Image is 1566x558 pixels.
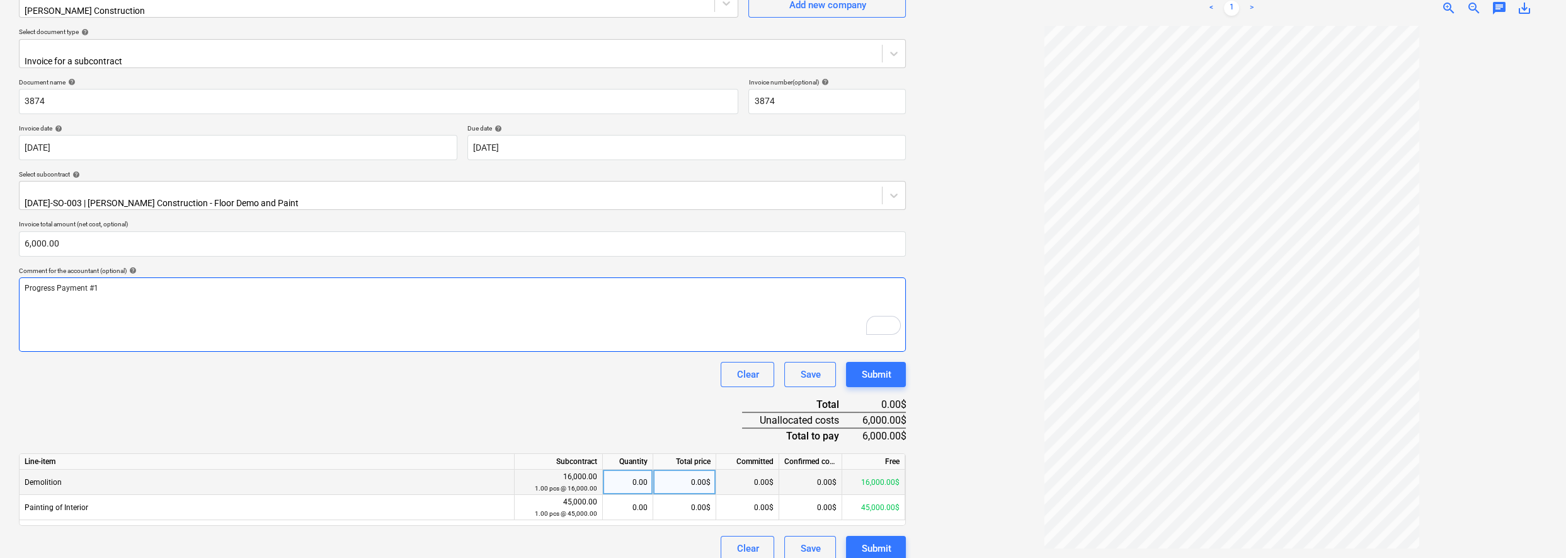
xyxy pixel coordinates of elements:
[535,510,597,517] small: 1.00 pcs @ 45,000.00
[1466,1,1482,16] span: zoom_out
[859,428,906,443] div: 6,000.00$
[779,495,842,520] div: 0.00$
[52,125,62,132] span: help
[716,454,779,470] div: Committed
[66,78,76,86] span: help
[19,267,906,275] div: Comment for the accountant (optional)
[25,478,62,487] span: Demolition
[779,470,842,495] div: 0.00$
[1204,1,1219,16] a: Previous page
[20,454,515,470] div: Line-item
[79,28,89,36] span: help
[748,78,906,86] div: Invoice number (optional)
[716,495,779,520] div: 0.00$
[653,454,716,470] div: Total price
[25,56,500,66] div: Invoice for a subcontract
[70,171,80,178] span: help
[861,540,891,557] div: Submit
[19,78,738,86] div: Document name
[1244,1,1259,16] a: Next page
[818,78,828,86] span: help
[1503,497,1566,558] iframe: Chat Widget
[861,366,891,383] div: Submit
[492,125,502,132] span: help
[742,428,859,443] div: Total to pay
[1517,1,1532,16] span: save_alt
[520,471,597,494] div: 16,000.00
[653,470,716,495] div: 0.00$
[515,454,603,470] div: Subcontract
[19,170,906,178] div: Select subcontract
[19,220,906,231] p: Invoice total amount (net cost, optional)
[842,470,905,495] div: 16,000.00$
[716,470,779,495] div: 0.00$
[535,485,597,492] small: 1.00 pcs @ 16,000.00
[19,277,906,352] div: To enrich screen reader interactions, please activate Accessibility in Grammarly extension settings
[19,135,457,160] input: Invoice date not specified
[520,496,597,520] div: 45,000.00
[742,397,859,412] div: Total
[736,366,758,383] div: Clear
[653,495,716,520] div: 0.00$
[25,503,88,512] span: Painting of Interior
[1224,1,1239,16] a: Page 1 is your current page
[736,540,758,557] div: Clear
[608,495,648,520] div: 0.00
[800,540,820,557] div: Save
[19,124,457,132] div: Invoice date
[779,454,842,470] div: Confirmed costs
[608,470,648,495] div: 0.00
[859,412,906,428] div: 6,000.00$
[842,495,905,520] div: 45,000.00$
[127,267,137,274] span: help
[467,135,906,160] input: Due date not specified
[800,366,820,383] div: Save
[1441,1,1456,16] span: zoom_in
[25,198,588,208] div: [DATE]-SO-003 | [PERSON_NAME] Construction - Floor Demo and Paint
[19,28,906,36] div: Select document type
[846,362,906,387] button: Submit
[748,89,906,114] input: Invoice number
[1492,1,1507,16] span: chat
[603,454,653,470] div: Quantity
[25,6,427,16] div: [PERSON_NAME] Construction
[721,362,774,387] button: Clear
[784,362,836,387] button: Save
[19,231,906,257] input: Invoice total amount (net cost, optional)
[25,284,98,293] span: Progress Payment #1
[19,89,738,114] input: Document name
[859,397,906,412] div: 0.00$
[742,412,859,428] div: Unallocated costs
[842,454,905,470] div: Free
[467,124,906,132] div: Due date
